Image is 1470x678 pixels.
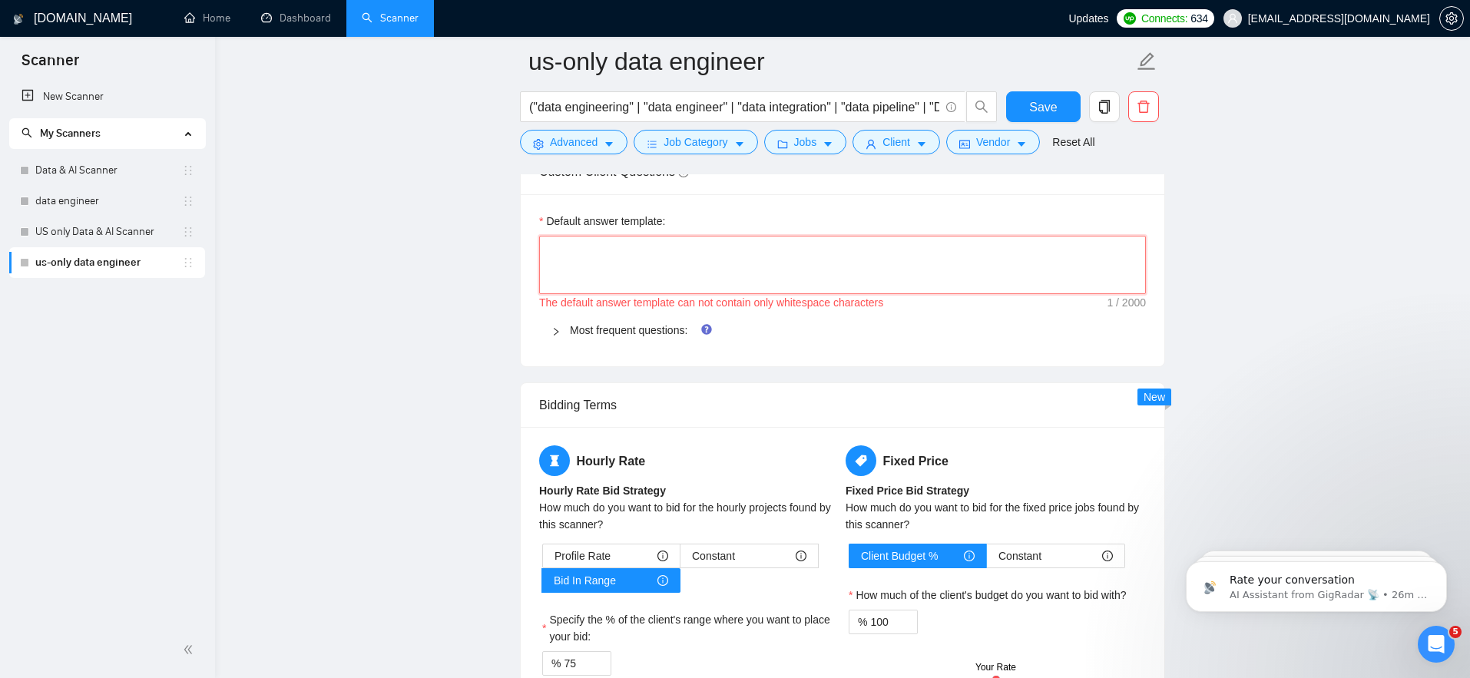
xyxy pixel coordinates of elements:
span: Vendor [976,134,1010,150]
div: Bidding Terms [539,383,1146,427]
button: delete [1128,91,1159,122]
span: Client Budget % [861,544,938,567]
span: 5 [1449,626,1462,638]
span: Job Category [664,134,727,150]
span: Scanner [9,49,91,81]
a: dashboardDashboard [261,12,331,25]
div: How much do you want to bid for the fixed price jobs found by this scanner? [846,499,1146,533]
span: info-circle [1102,551,1113,561]
a: setting [1439,12,1464,25]
span: info-circle [657,551,668,561]
span: Client [882,134,910,150]
span: hourglass [539,445,570,476]
span: user [1227,13,1238,24]
span: Jobs [794,134,817,150]
span: right [551,327,561,336]
a: us-only data engineer [35,247,182,278]
span: caret-down [734,138,745,150]
span: info-circle [964,551,975,561]
span: Save [1029,98,1057,117]
span: setting [1440,12,1463,25]
h5: Hourly Rate [539,445,839,476]
button: idcardVendorcaret-down [946,130,1040,154]
button: folderJobscaret-down [764,130,847,154]
li: Data & AI Scanner [9,155,205,186]
span: Updates [1068,12,1108,25]
span: Connects: [1141,10,1187,27]
span: info-circle [946,102,956,112]
span: holder [182,256,194,269]
span: setting [533,138,544,150]
span: My Scanners [22,127,101,140]
span: search [967,100,996,114]
a: Data & AI Scanner [35,155,182,186]
span: edit [1137,51,1157,71]
button: settingAdvancedcaret-down [520,130,627,154]
a: searchScanner [362,12,419,25]
span: holder [182,195,194,207]
span: caret-down [916,138,927,150]
span: holder [182,164,194,177]
a: Reset All [1052,134,1094,150]
button: userClientcaret-down [853,130,940,154]
input: How much of the client's budget do you want to bid with? [870,610,917,633]
span: 634 [1190,10,1207,27]
button: search [966,91,997,122]
span: folder [777,138,788,150]
span: copy [1090,100,1119,114]
a: New Scanner [22,81,193,112]
label: How much of the client's budget do you want to bid with? [849,587,1127,604]
span: caret-down [1016,138,1027,150]
a: data engineer [35,186,182,217]
button: Save [1006,91,1081,122]
span: info-circle [796,551,806,561]
span: user [866,138,876,150]
a: homeHome [184,12,230,25]
span: double-left [183,642,198,657]
li: US only Data & AI Scanner [9,217,205,247]
span: caret-down [604,138,614,150]
label: Specify the % of the client's range where you want to place your bid: [542,611,836,645]
b: Fixed Price Bid Strategy [846,485,969,497]
span: Profile Rate [555,544,611,567]
label: Default answer template: [539,213,665,230]
input: Specify the % of the client's range where you want to place your bid: [564,652,611,675]
span: info-circle [657,575,668,586]
span: tag [846,445,876,476]
li: data engineer [9,186,205,217]
span: caret-down [823,138,833,150]
span: My Scanners [40,127,101,140]
b: Hourly Rate Bid Strategy [539,485,666,497]
iframe: Intercom notifications message [1163,529,1470,637]
li: New Scanner [9,81,205,112]
button: barsJob Categorycaret-down [634,130,757,154]
h5: Fixed Price [846,445,1146,476]
button: setting [1439,6,1464,31]
span: holder [182,226,194,238]
iframe: Intercom live chat [1418,626,1455,663]
a: US only Data & AI Scanner [35,217,182,247]
img: logo [13,7,24,31]
input: Search Freelance Jobs... [529,98,939,117]
textarea: Default answer template: [539,236,1146,294]
span: Bid In Range [554,569,616,592]
input: Scanner name... [528,42,1134,81]
span: New [1144,391,1165,403]
span: delete [1129,100,1158,114]
div: The default answer template can not contain only whitespace characters [539,294,1146,311]
span: Advanced [550,134,598,150]
li: us-only data engineer [9,247,205,278]
span: search [22,127,32,138]
span: idcard [959,138,970,150]
span: Constant [692,544,735,567]
div: Most frequent questions: [539,313,1146,348]
div: How much do you want to bid for the hourly projects found by this scanner? [539,499,839,533]
a: Most frequent questions: [570,324,687,336]
button: copy [1089,91,1120,122]
span: bars [647,138,657,150]
div: Your Rate [975,660,1016,675]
